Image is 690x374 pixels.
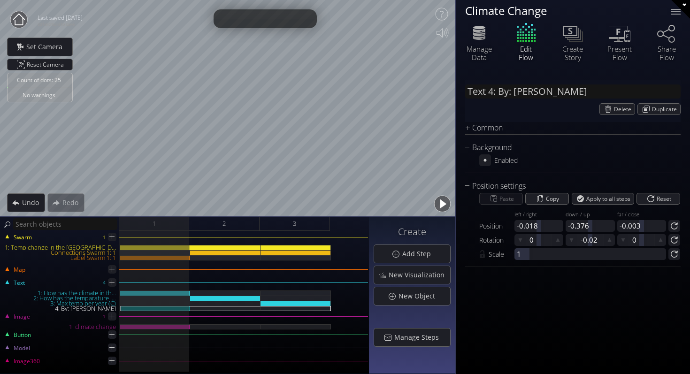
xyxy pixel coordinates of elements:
[465,5,659,16] div: Climate Change
[514,212,563,219] div: left / right
[1,324,120,329] div: 1: climate change
[614,104,635,114] span: Delete
[1,296,120,301] div: 2: How has the temparature i...
[463,45,496,61] div: Manage Data
[398,291,441,301] span: New Object
[22,198,45,207] span: Undo
[13,218,117,230] input: Search objects
[27,59,67,70] span: Reset Camera
[1,301,120,306] div: 3: Max temp per year (C)
[13,313,30,321] span: Image
[13,331,31,339] span: Button
[650,45,683,61] div: Share Flow
[13,279,25,287] span: Text
[656,193,674,204] span: Reset
[293,218,296,229] span: 3
[586,193,634,204] span: Apply to all steps
[388,270,450,280] span: New Visualization
[1,290,120,296] div: 1: How has the climate in th...
[479,220,514,232] div: Position
[153,218,156,229] span: 1
[1,306,120,311] div: 4: By: [PERSON_NAME]
[402,249,437,259] span: Add Step
[479,234,514,246] div: Rotation
[479,248,489,260] div: Lock values together
[465,122,669,134] div: Common
[546,193,562,204] span: Copy
[489,248,514,260] div: Scale
[617,212,666,219] div: far / close
[13,344,30,352] span: Model
[556,45,589,61] div: Create Story
[1,255,120,260] div: Label Swarm 1: 1
[13,357,40,366] span: Image360
[374,227,451,237] h3: Create
[394,333,445,342] span: Manage Steps
[222,218,226,229] span: 2
[465,180,669,192] div: Position settings
[1,245,120,250] div: 1: Temp change in the [GEOGRAPHIC_DATA]
[13,266,25,274] span: Map
[494,154,518,166] div: Enabled
[652,104,680,114] span: Duplicate
[566,212,614,219] div: down / up
[7,193,45,212] div: Undo action
[603,45,636,61] div: Present Flow
[1,250,120,255] div: Connections Swarm 1: 1
[26,42,68,52] span: Set Camera
[103,231,106,243] div: 1
[13,233,32,242] span: Swarm
[103,311,106,322] div: 1
[103,277,106,289] div: 4
[465,142,669,153] div: Background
